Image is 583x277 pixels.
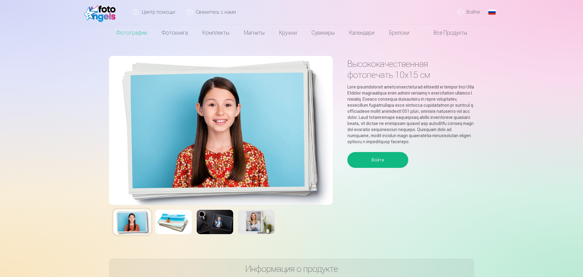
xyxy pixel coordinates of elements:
[304,24,342,41] a: Сувениры
[347,84,474,145] p: Lore ipsumdolorsit ametconsecteturad elitsedd ei tempor Inci Utla Etdolor magnaaliqua enim admini...
[195,24,237,41] a: Комплекты
[109,24,154,41] a: Фотографии
[114,263,469,274] h3: Информация о продукте
[342,24,382,41] a: Календари
[237,24,272,41] a: Магниты
[154,24,195,41] a: Фотокнига
[416,24,474,41] a: Все продукты
[382,24,416,41] a: Брелоки
[347,58,474,80] h1: Высококачественная фотопечать 10x15 см
[347,152,408,168] button: Войти
[272,24,304,41] a: Кружки
[84,2,119,22] img: /fa1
